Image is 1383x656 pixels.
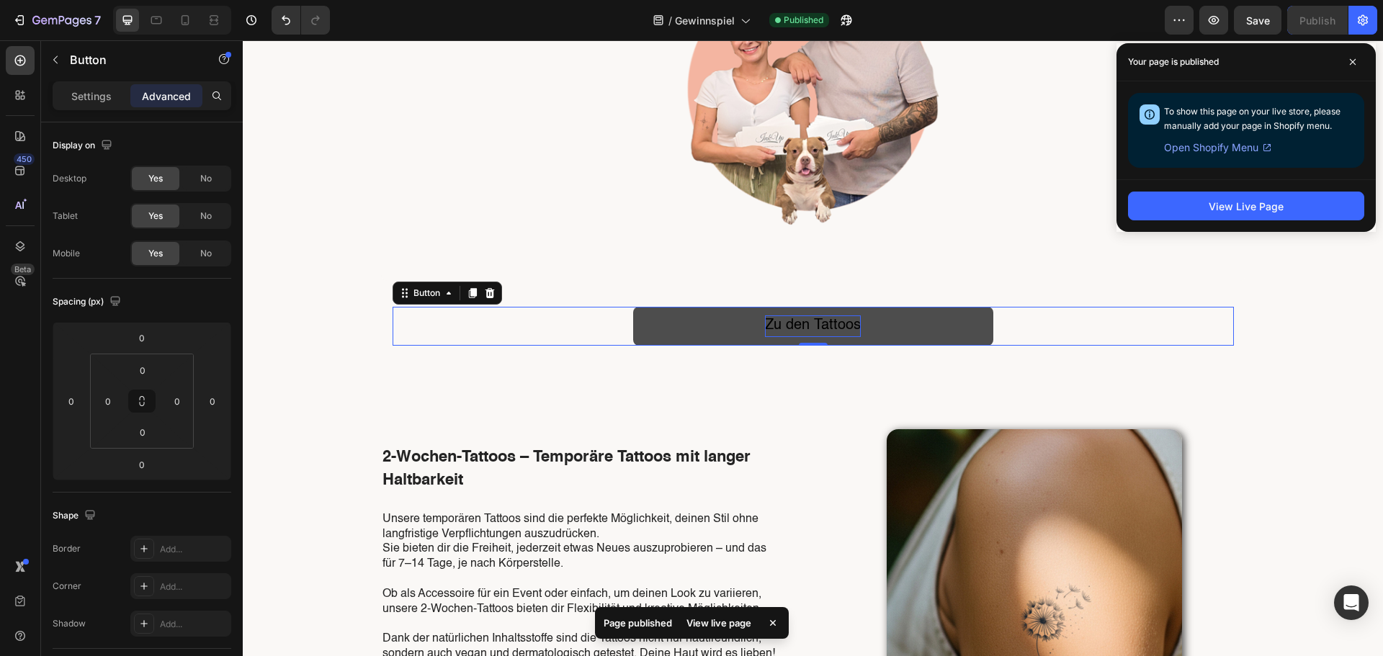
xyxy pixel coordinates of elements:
[148,247,163,260] span: Yes
[1234,6,1281,35] button: Save
[200,172,212,185] span: No
[390,266,751,305] button: <p><span style="color:#000000;font-size:20px;">Zu den Tattoos</span></p>
[668,13,672,28] span: /
[160,580,228,593] div: Add...
[200,210,212,223] span: No
[166,390,188,412] input: 0px
[1246,14,1270,27] span: Save
[168,246,200,259] div: Button
[1164,139,1258,156] span: Open Shopify Menu
[148,210,163,223] span: Yes
[128,421,157,443] input: 0px
[71,89,112,104] p: Settings
[127,327,156,349] input: 0
[1209,199,1284,214] div: View Live Page
[1299,13,1335,28] div: Publish
[53,292,124,312] div: Spacing (px)
[140,547,535,577] p: Ob als Accessoire für ein Event oder einfach, um deinen Look zu variieren, unsere 2-Wochen-Tattoo...
[160,618,228,631] div: Add...
[140,409,508,447] span: 2-Wochen-Tattoos – Temporäre Tattoos mit langer Haltbarkeit
[53,210,78,223] div: Tablet
[128,359,157,381] input: 0px
[200,247,212,260] span: No
[522,275,618,297] div: Rich Text Editor. Editing area: main
[94,12,101,29] p: 7
[11,264,35,275] div: Beta
[160,543,228,556] div: Add...
[70,51,192,68] p: Button
[1164,106,1341,131] span: To show this page on your live store, please manually add your page in Shopify menu.
[272,6,330,35] div: Undo/Redo
[1128,192,1364,220] button: View Live Page
[604,616,672,630] p: Page published
[53,542,81,555] div: Border
[53,247,80,260] div: Mobile
[97,390,119,412] input: 0px
[142,89,191,104] p: Advanced
[678,613,760,633] div: View live page
[53,506,99,526] div: Shape
[53,617,86,630] div: Shadow
[1287,6,1348,35] button: Publish
[140,472,535,502] p: Unsere temporären Tattoos sind die perfekte Möglichkeit, deinen Stil ohne langfristige Verpflicht...
[53,580,81,593] div: Corner
[784,14,823,27] span: Published
[675,13,735,28] span: Gewinnspiel
[148,172,163,185] span: Yes
[14,153,35,165] div: 450
[127,454,156,475] input: 0
[1334,585,1369,620] div: Open Intercom Messenger
[243,40,1383,656] iframe: Design area
[6,6,107,35] button: 7
[522,278,618,292] span: Zu den Tattoos
[202,390,223,412] input: 0
[140,501,535,531] p: Sie bieten dir die Freiheit, jederzeit etwas Neues auszuprobieren – und das für 7–14 Tage, je nac...
[61,390,82,412] input: 0
[53,136,115,156] div: Display on
[1128,55,1219,69] p: Your page is published
[53,172,86,185] div: Desktop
